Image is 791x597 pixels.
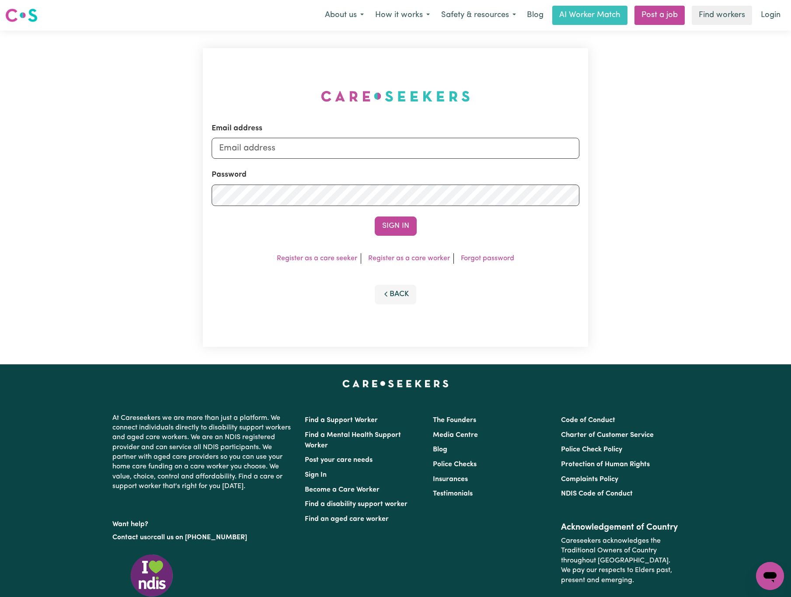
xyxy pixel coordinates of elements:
a: Login [756,6,786,25]
a: Blog [522,6,549,25]
a: Testimonials [433,490,473,497]
a: Find a Support Worker [305,417,378,424]
button: Back [375,285,417,304]
p: Want help? [112,516,294,529]
a: call us on [PHONE_NUMBER] [153,534,247,541]
a: Register as a care seeker [277,255,357,262]
button: Sign In [375,216,417,236]
a: Forgot password [461,255,514,262]
input: Email address [212,138,579,159]
a: Post your care needs [305,457,373,464]
a: Find a disability support worker [305,501,408,508]
img: Careseekers logo [5,7,38,23]
a: Media Centre [433,432,478,439]
a: NDIS Code of Conduct [561,490,633,497]
a: Contact us [112,534,147,541]
a: Police Checks [433,461,477,468]
p: or [112,529,294,546]
a: Find workers [692,6,752,25]
a: Complaints Policy [561,476,618,483]
a: Charter of Customer Service [561,432,654,439]
a: Find a Mental Health Support Worker [305,432,401,449]
a: Careseekers logo [5,5,38,25]
a: Sign In [305,471,327,478]
label: Email address [212,123,262,134]
a: Become a Care Worker [305,486,380,493]
iframe: Button to launch messaging window [756,562,784,590]
p: At Careseekers we are more than just a platform. We connect individuals directly to disability su... [112,410,294,495]
a: Police Check Policy [561,446,622,453]
a: Find an aged care worker [305,516,389,523]
label: Password [212,169,247,181]
a: Register as a care worker [368,255,450,262]
a: Insurances [433,476,468,483]
a: Code of Conduct [561,417,615,424]
a: Blog [433,446,447,453]
p: Careseekers acknowledges the Traditional Owners of Country throughout [GEOGRAPHIC_DATA]. We pay o... [561,533,679,589]
a: AI Worker Match [552,6,627,25]
button: How it works [369,6,436,24]
a: Careseekers home page [342,380,449,387]
a: Post a job [634,6,685,25]
h2: Acknowledgement of Country [561,522,679,533]
a: Protection of Human Rights [561,461,650,468]
a: The Founders [433,417,476,424]
button: About us [319,6,369,24]
button: Safety & resources [436,6,522,24]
